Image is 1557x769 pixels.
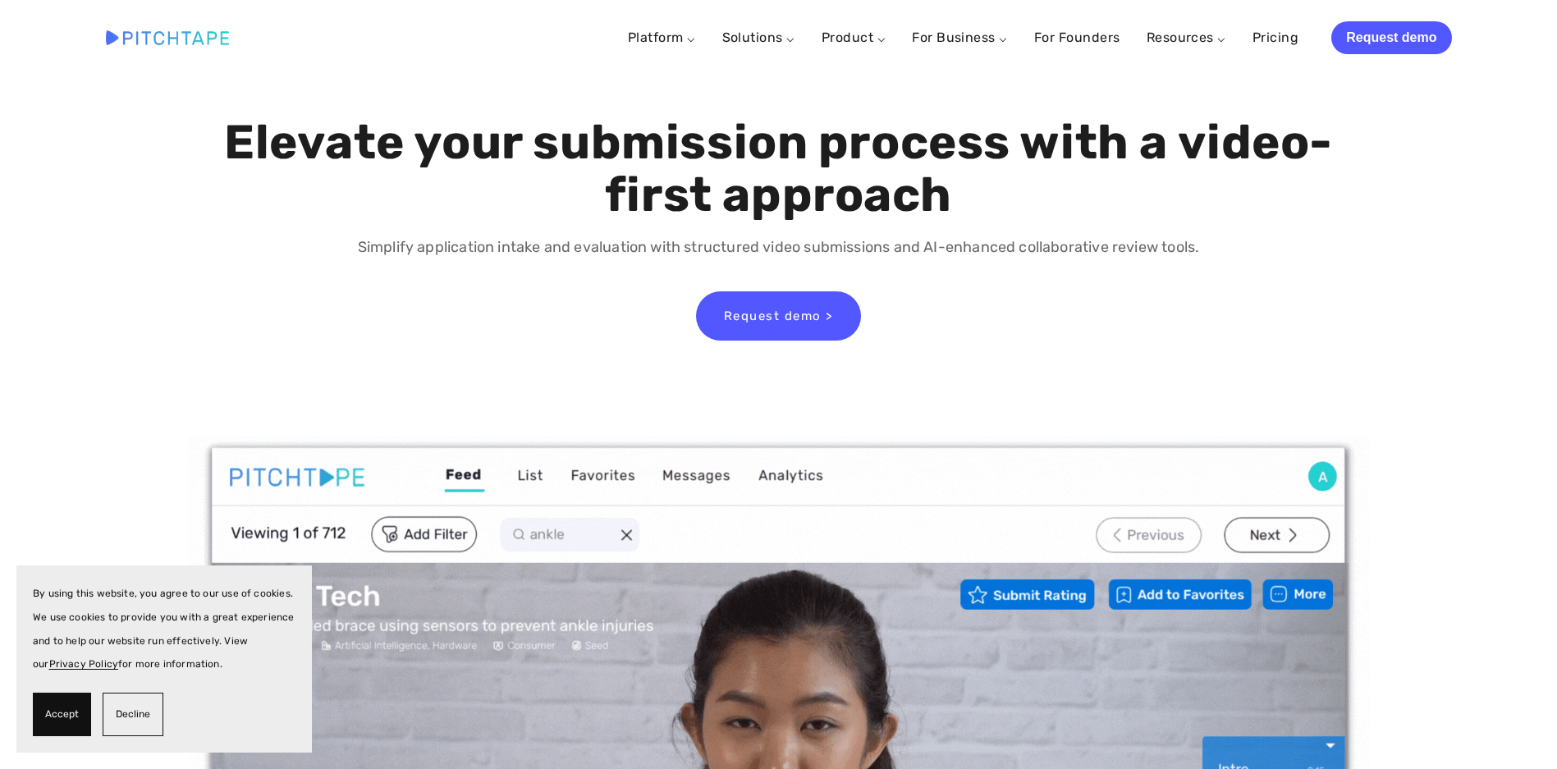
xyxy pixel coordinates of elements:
[696,291,861,341] a: Request demo >
[912,30,1008,45] a: For Business ⌵
[220,236,1337,259] p: Simplify application intake and evaluation with structured video submissions and AI-enhanced coll...
[1147,30,1226,45] a: Resources ⌵
[106,30,229,44] img: Pitchtape | Video Submission Management Software
[722,30,795,45] a: Solutions ⌵
[16,565,312,753] section: Cookie banner
[116,703,150,726] span: Decline
[45,703,79,726] span: Accept
[628,30,696,45] a: Platform ⌵
[103,693,163,736] button: Decline
[33,693,91,736] button: Accept
[49,658,119,670] a: Privacy Policy
[220,117,1337,222] h1: Elevate your submission process with a video-first approach
[1034,23,1120,53] a: For Founders
[822,30,886,45] a: Product ⌵
[1331,21,1451,54] a: Request demo
[33,582,295,676] p: By using this website, you agree to our use of cookies. We use cookies to provide you with a grea...
[1252,23,1298,53] a: Pricing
